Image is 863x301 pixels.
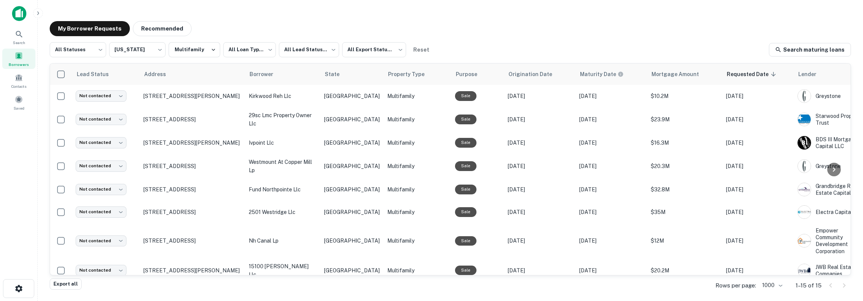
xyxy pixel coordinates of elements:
p: [STREET_ADDRESS] [143,163,241,170]
p: [GEOGRAPHIC_DATA] [324,162,380,170]
p: [DATE] [726,185,790,194]
p: [DATE] [508,208,572,216]
a: Search [2,27,35,47]
p: [DATE] [579,162,643,170]
div: Not contacted [76,160,126,171]
div: All Lead Statuses [279,40,339,60]
p: [GEOGRAPHIC_DATA] [324,266,380,275]
p: 15100 [PERSON_NAME] llc [249,262,317,279]
img: picture [798,234,811,247]
p: westmount at copper mill lp [249,158,317,174]
p: [GEOGRAPHIC_DATA] [324,115,380,124]
p: [STREET_ADDRESS] [143,209,241,215]
p: [STREET_ADDRESS][PERSON_NAME] [143,93,241,99]
span: Requested Date [727,70,778,79]
p: kirkwood reh llc [249,92,317,100]
p: [STREET_ADDRESS] [143,186,241,193]
p: fund northpointe llc [249,185,317,194]
th: Origination Date [504,64,575,85]
span: Saved [14,105,24,111]
p: [GEOGRAPHIC_DATA] [324,208,380,216]
button: Reset [409,42,433,57]
a: Saved [2,92,35,113]
p: 1–15 of 15 [796,281,822,290]
div: Sale [455,115,476,124]
span: Address [144,70,176,79]
p: B I [802,139,807,147]
span: Lead Status [76,70,119,79]
div: [US_STATE] [109,40,166,60]
p: Multifamily [387,162,447,170]
p: $20.3M [651,162,718,170]
p: Multifamily [387,237,447,245]
p: [DATE] [726,162,790,170]
p: $10.2M [651,92,718,100]
img: picture [798,160,811,173]
p: [DATE] [579,92,643,100]
p: [GEOGRAPHIC_DATA] [324,237,380,245]
span: Mortgage Amount [651,70,709,79]
p: ivpoint llc [249,139,317,147]
p: [STREET_ADDRESS][PERSON_NAME] [143,139,241,146]
th: Requested Date [722,64,794,85]
p: [STREET_ADDRESS] [143,116,241,123]
span: Borrowers [9,61,29,67]
span: Borrower [250,70,283,79]
p: [DATE] [508,237,572,245]
img: picture [798,264,811,277]
div: Contacts [2,70,35,91]
div: Chat Widget [825,241,863,277]
th: Address [140,64,245,85]
p: 2501 westridge llc [249,208,317,216]
p: [DATE] [579,185,643,194]
div: Not contacted [76,206,126,217]
p: [GEOGRAPHIC_DATA] [324,92,380,100]
div: All Statuses [50,40,106,60]
th: Mortgage Amount [647,64,722,85]
p: [DATE] [579,208,643,216]
th: Purpose [451,64,504,85]
div: Sale [455,161,476,171]
th: State [320,64,384,85]
p: [STREET_ADDRESS] [143,237,241,244]
div: Not contacted [76,90,126,101]
p: [DATE] [508,115,572,124]
div: Sale [455,266,476,275]
p: [DATE] [508,139,572,147]
p: [DATE] [726,208,790,216]
div: Not contacted [76,114,126,125]
p: $20.2M [651,266,718,275]
div: 1000 [759,280,784,291]
button: My Borrower Requests [50,21,130,36]
div: Sale [455,138,476,147]
div: Sale [455,185,476,194]
p: Multifamily [387,266,447,275]
p: [DATE] [726,115,790,124]
p: [DATE] [508,266,572,275]
p: [DATE] [508,162,572,170]
div: Not contacted [76,184,126,195]
p: Multifamily [387,92,447,100]
p: [GEOGRAPHIC_DATA] [324,139,380,147]
img: picture [798,183,811,196]
div: All Loan Types [223,40,276,60]
p: Multifamily [387,115,447,124]
th: Maturity dates displayed may be estimated. Please contact the lender for the most accurate maturi... [575,64,647,85]
p: [DATE] [726,266,790,275]
p: [DATE] [508,185,572,194]
img: capitalize-icon.png [12,6,26,21]
a: Borrowers [2,49,35,69]
p: $35M [651,208,718,216]
p: [DATE] [579,266,643,275]
div: Sale [455,207,476,217]
th: Borrower [245,64,320,85]
span: Property Type [388,70,434,79]
div: Sale [455,91,476,101]
p: [DATE] [579,139,643,147]
button: Recommended [133,21,192,36]
img: picture [798,90,811,102]
p: $16.3M [651,139,718,147]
